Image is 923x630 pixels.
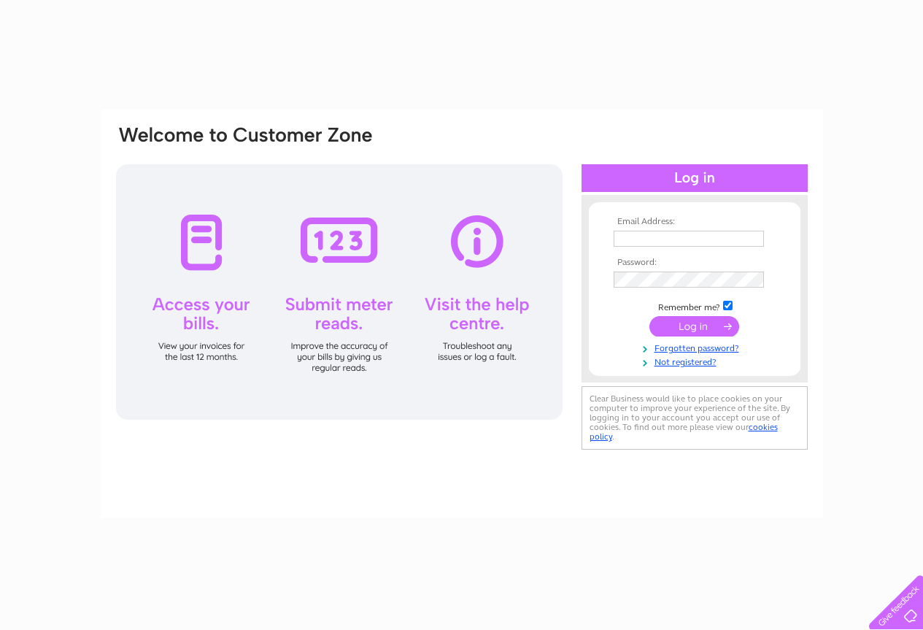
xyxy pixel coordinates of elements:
[649,316,739,337] input: Submit
[614,340,779,354] a: Forgotten password?
[610,258,779,268] th: Password:
[610,299,779,313] td: Remember me?
[582,386,808,450] div: Clear Business would like to place cookies on your computer to improve your experience of the sit...
[610,217,779,227] th: Email Address:
[614,354,779,368] a: Not registered?
[590,422,778,442] a: cookies policy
